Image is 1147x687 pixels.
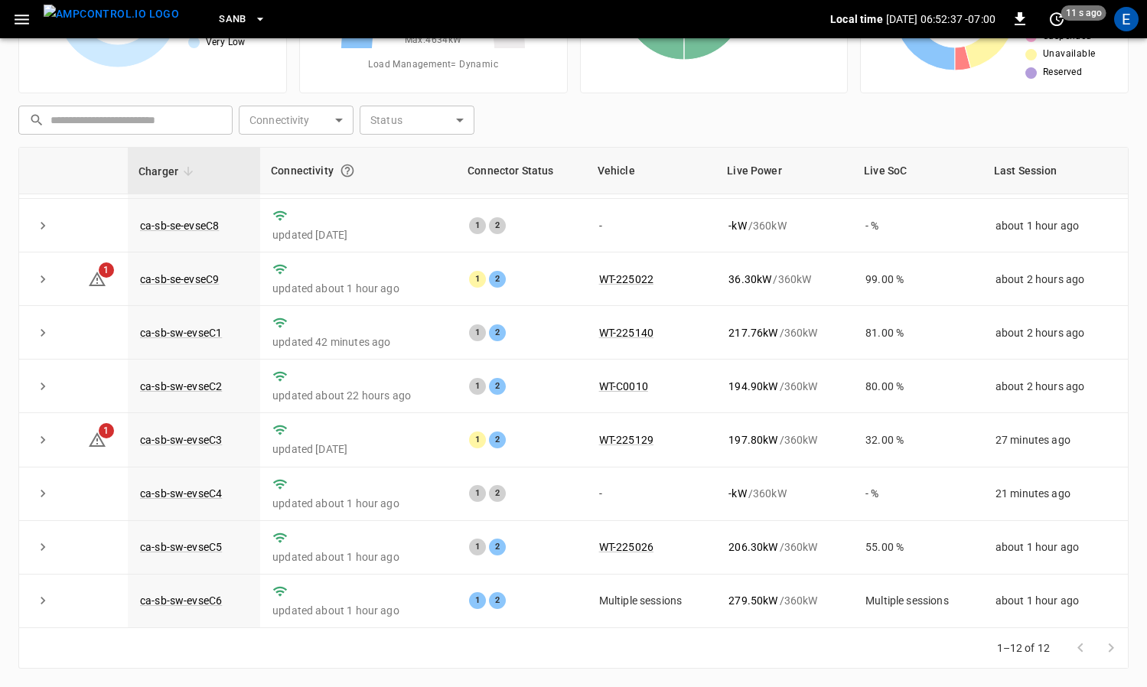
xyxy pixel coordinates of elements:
[206,35,246,50] span: Very Low
[1061,5,1106,21] span: 11 s ago
[853,467,983,521] td: - %
[469,431,486,448] div: 1
[213,5,272,34] button: SanB
[31,375,54,398] button: expand row
[728,272,771,287] p: 36.30 kW
[489,217,506,234] div: 2
[140,487,222,500] a: ca-sb-sw-evseC4
[983,360,1128,413] td: about 2 hours ago
[728,593,841,608] div: / 360 kW
[31,214,54,237] button: expand row
[853,413,983,467] td: 32.00 %
[272,496,445,511] p: updated about 1 hour ago
[983,199,1128,252] td: about 1 hour ago
[983,521,1128,575] td: about 1 hour ago
[99,423,114,438] span: 1
[587,575,717,628] td: Multiple sessions
[853,148,983,194] th: Live SoC
[405,33,462,48] span: Max. 4634 kW
[31,268,54,291] button: expand row
[728,218,841,233] div: / 360 kW
[88,272,106,285] a: 1
[997,640,1051,656] p: 1–12 of 12
[1043,65,1082,80] span: Reserved
[489,378,506,395] div: 2
[31,536,54,558] button: expand row
[983,413,1128,467] td: 27 minutes ago
[272,388,445,403] p: updated about 22 hours ago
[469,592,486,609] div: 1
[599,434,653,446] a: WT-225129
[469,217,486,234] div: 1
[272,281,445,296] p: updated about 1 hour ago
[728,593,777,608] p: 279.50 kW
[587,148,717,194] th: Vehicle
[587,467,717,521] td: -
[599,273,653,285] a: WT-225022
[140,273,219,285] a: ca-sb-se-evseC9
[830,11,883,27] p: Local time
[334,157,361,184] button: Connection between the charger and our software.
[853,521,983,575] td: 55.00 %
[489,592,506,609] div: 2
[599,541,653,553] a: WT-225026
[853,575,983,628] td: Multiple sessions
[728,486,841,501] div: / 360 kW
[983,306,1128,360] td: about 2 hours ago
[140,434,222,446] a: ca-sb-sw-evseC3
[983,575,1128,628] td: about 1 hour ago
[469,485,486,502] div: 1
[728,325,777,340] p: 217.76 kW
[1044,7,1069,31] button: set refresh interval
[728,432,777,448] p: 197.80 kW
[138,162,198,181] span: Charger
[728,486,746,501] p: - kW
[599,380,648,392] a: WT-C0010
[489,431,506,448] div: 2
[31,589,54,612] button: expand row
[469,271,486,288] div: 1
[886,11,995,27] p: [DATE] 06:52:37 -07:00
[853,199,983,252] td: - %
[728,325,841,340] div: / 360 kW
[271,157,446,184] div: Connectivity
[272,603,445,618] p: updated about 1 hour ago
[272,227,445,243] p: updated [DATE]
[99,262,114,278] span: 1
[457,148,586,194] th: Connector Status
[272,549,445,565] p: updated about 1 hour ago
[31,482,54,505] button: expand row
[853,252,983,306] td: 99.00 %
[140,380,222,392] a: ca-sb-sw-evseC2
[272,334,445,350] p: updated 42 minutes ago
[853,360,983,413] td: 80.00 %
[599,327,653,339] a: WT-225140
[272,441,445,457] p: updated [DATE]
[728,218,746,233] p: - kW
[219,11,246,28] span: SanB
[44,5,179,24] img: ampcontrol.io logo
[728,539,777,555] p: 206.30 kW
[469,324,486,341] div: 1
[1114,7,1139,31] div: profile-icon
[728,539,841,555] div: / 360 kW
[469,378,486,395] div: 1
[1043,47,1095,62] span: Unavailable
[489,324,506,341] div: 2
[853,306,983,360] td: 81.00 %
[140,594,222,607] a: ca-sb-sw-evseC6
[140,220,219,232] a: ca-sb-se-evseC8
[983,467,1128,521] td: 21 minutes ago
[728,272,841,287] div: / 360 kW
[728,379,777,394] p: 194.90 kW
[983,252,1128,306] td: about 2 hours ago
[140,327,222,339] a: ca-sb-sw-evseC1
[728,379,841,394] div: / 360 kW
[31,428,54,451] button: expand row
[489,485,506,502] div: 2
[728,432,841,448] div: / 360 kW
[140,541,222,553] a: ca-sb-sw-evseC5
[368,57,498,73] span: Load Management = Dynamic
[31,321,54,344] button: expand row
[587,199,717,252] td: -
